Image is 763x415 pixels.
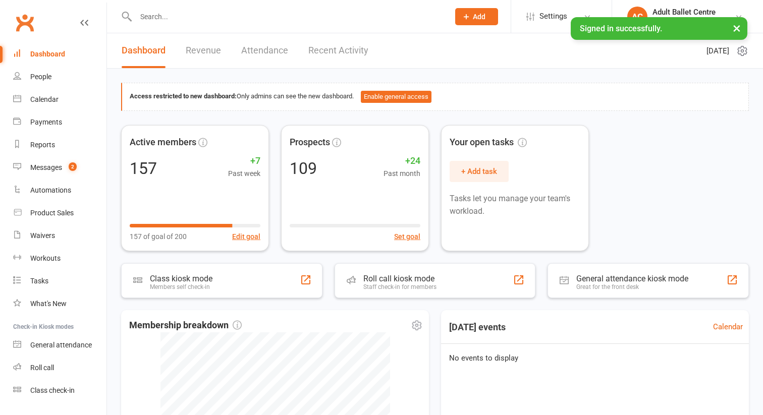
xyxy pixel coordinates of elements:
[13,66,106,88] a: People
[450,161,509,182] button: + Add task
[12,10,37,35] a: Clubworx
[186,33,221,68] a: Revenue
[30,386,75,394] div: Class check-in
[437,344,753,372] div: No events to display
[580,24,662,33] span: Signed in successfully.
[652,17,716,26] div: Adult Ballet Centre
[130,91,741,103] div: Only admins can see the new dashboard.
[130,92,237,100] strong: Access restricted to new dashboard:
[30,186,71,194] div: Automations
[150,274,212,283] div: Class kiosk mode
[450,192,580,218] p: Tasks let you manage your team's workload.
[363,283,437,290] div: Staff check-in for members
[30,73,51,81] div: People
[130,160,157,176] div: 157
[652,8,716,17] div: Adult Ballet Centre
[473,13,485,21] span: Add
[130,135,196,150] span: Active members
[706,45,729,57] span: [DATE]
[363,274,437,283] div: Roll call kiosk mode
[69,162,77,171] span: 2
[13,134,106,156] a: Reports
[713,321,743,333] a: Calendar
[308,33,368,68] a: Recent Activity
[30,300,67,308] div: What's New
[13,270,106,292] a: Tasks
[30,163,62,171] div: Messages
[30,364,54,372] div: Roll call
[290,160,317,176] div: 109
[30,254,61,262] div: Workouts
[122,33,166,68] a: Dashboard
[455,8,498,25] button: Add
[30,341,92,349] div: General attendance
[232,231,260,242] button: Edit goal
[228,168,260,179] span: Past week
[394,231,420,242] button: Set goal
[13,111,106,134] a: Payments
[30,95,59,103] div: Calendar
[13,334,106,357] a: General attendance kiosk mode
[228,154,260,168] span: +7
[13,156,106,179] a: Messages 2
[129,318,242,333] span: Membership breakdown
[728,17,746,39] button: ×
[241,33,288,68] a: Attendance
[30,231,55,240] div: Waivers
[384,168,420,179] span: Past month
[30,118,62,126] div: Payments
[627,7,647,27] div: AC
[13,357,106,379] a: Roll call
[290,135,330,150] span: Prospects
[384,154,420,168] span: +24
[576,274,688,283] div: General attendance kiosk mode
[361,91,431,103] button: Enable general access
[13,292,106,315] a: What's New
[30,209,74,217] div: Product Sales
[13,88,106,111] a: Calendar
[13,379,106,402] a: Class kiosk mode
[150,283,212,290] div: Members self check-in
[130,231,187,242] span: 157 of goal of 200
[539,5,567,28] span: Settings
[13,247,106,270] a: Workouts
[30,277,48,285] div: Tasks
[13,179,106,202] a: Automations
[13,224,106,247] a: Waivers
[576,283,688,290] div: Great for the front desk
[450,135,527,150] span: Your open tasks
[441,318,514,336] h3: [DATE] events
[13,43,106,66] a: Dashboard
[133,10,442,24] input: Search...
[30,50,65,58] div: Dashboard
[13,202,106,224] a: Product Sales
[30,141,55,149] div: Reports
